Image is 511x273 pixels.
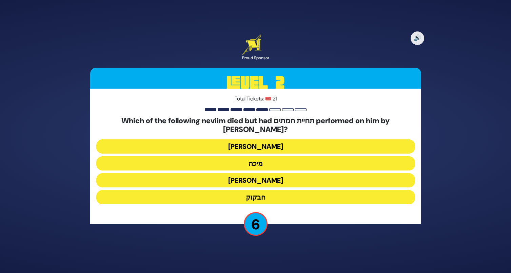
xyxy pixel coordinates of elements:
p: 6 [244,212,268,236]
div: Proud Sponsor [242,55,269,61]
img: Artscroll [242,35,261,55]
button: [PERSON_NAME] [96,139,415,154]
h3: Level 2 [90,68,421,98]
h5: Which of the following neviim died but had תחיית המתים performed on him by [PERSON_NAME]? [96,116,415,134]
p: Total Tickets: 🎟️ 21 [96,95,415,103]
button: מיכה [96,156,415,170]
button: [PERSON_NAME] [96,173,415,187]
button: חבקוק [96,190,415,204]
button: 🔊 [411,31,424,45]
